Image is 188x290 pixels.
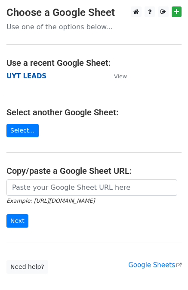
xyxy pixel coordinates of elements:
a: Need help? [6,260,48,274]
a: View [105,72,127,80]
iframe: Chat Widget [145,249,188,290]
a: Google Sheets [128,261,182,269]
small: Example: [URL][DOMAIN_NAME] [6,197,95,204]
a: Select... [6,124,39,137]
input: Paste your Google Sheet URL here [6,179,177,196]
a: UYT LEADS [6,72,46,80]
h4: Copy/paste a Google Sheet URL: [6,166,182,176]
p: Use one of the options below... [6,22,182,31]
h4: Select another Google Sheet: [6,107,182,117]
small: View [114,73,127,80]
h3: Choose a Google Sheet [6,6,182,19]
h4: Use a recent Google Sheet: [6,58,182,68]
input: Next [6,214,28,228]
